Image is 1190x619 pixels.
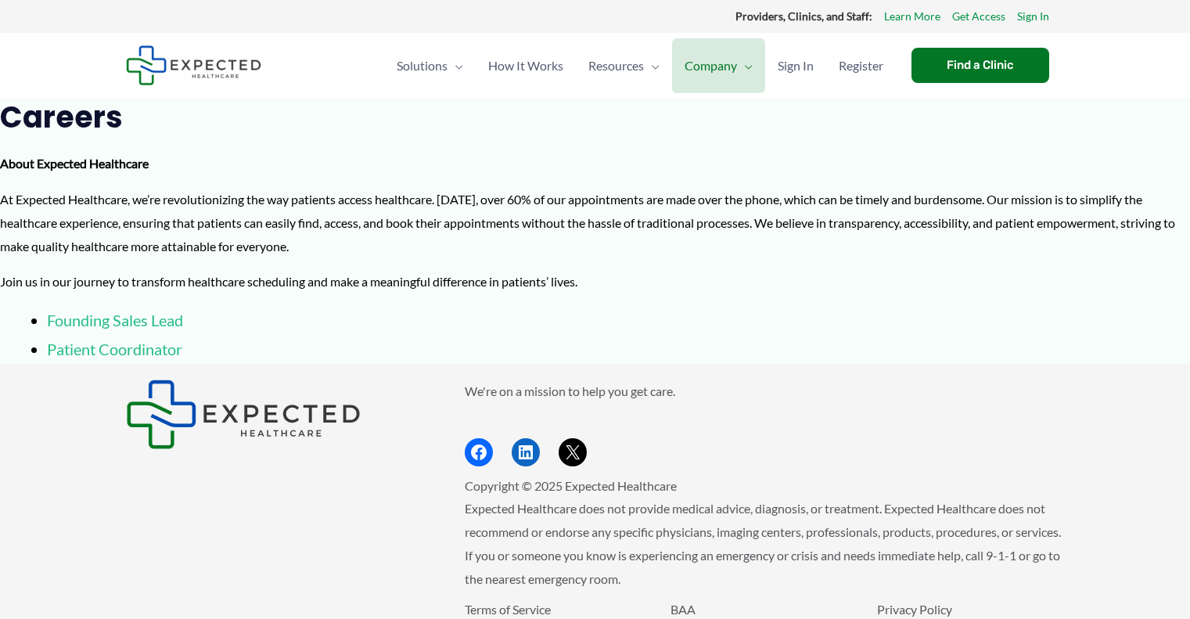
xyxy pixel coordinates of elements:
[826,38,896,93] a: Register
[588,38,644,93] span: Resources
[735,9,872,23] strong: Providers, Clinics, and Staff:
[465,501,1061,585] span: Expected Healthcare does not provide medical advice, diagnosis, or treatment. Expected Healthcare...
[448,38,463,93] span: Menu Toggle
[877,602,952,617] a: Privacy Policy
[126,380,426,449] aside: Footer Widget 1
[685,38,737,93] span: Company
[465,380,1065,466] aside: Footer Widget 2
[465,602,551,617] a: Terms of Service
[465,380,1065,403] p: We're on a mission to help you get care.
[765,38,826,93] a: Sign In
[884,6,940,27] a: Learn More
[911,48,1049,83] a: Find a Clinic
[488,38,563,93] span: How It Works
[47,311,183,329] a: Founding Sales Lead
[644,38,660,93] span: Menu Toggle
[737,38,753,93] span: Menu Toggle
[670,602,696,617] a: BAA
[47,340,182,358] a: Patient Coordinator
[126,380,361,449] img: Expected Healthcare Logo - side, dark font, small
[465,478,677,493] span: Copyright © 2025 Expected Healthcare
[476,38,576,93] a: How It Works
[952,6,1005,27] a: Get Access
[1017,6,1049,27] a: Sign In
[839,38,883,93] span: Register
[397,38,448,93] span: Solutions
[778,38,814,93] span: Sign In
[384,38,476,93] a: SolutionsMenu Toggle
[126,45,261,85] img: Expected Healthcare Logo - side, dark font, small
[672,38,765,93] a: CompanyMenu Toggle
[384,38,896,93] nav: Primary Site Navigation
[576,38,672,93] a: ResourcesMenu Toggle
